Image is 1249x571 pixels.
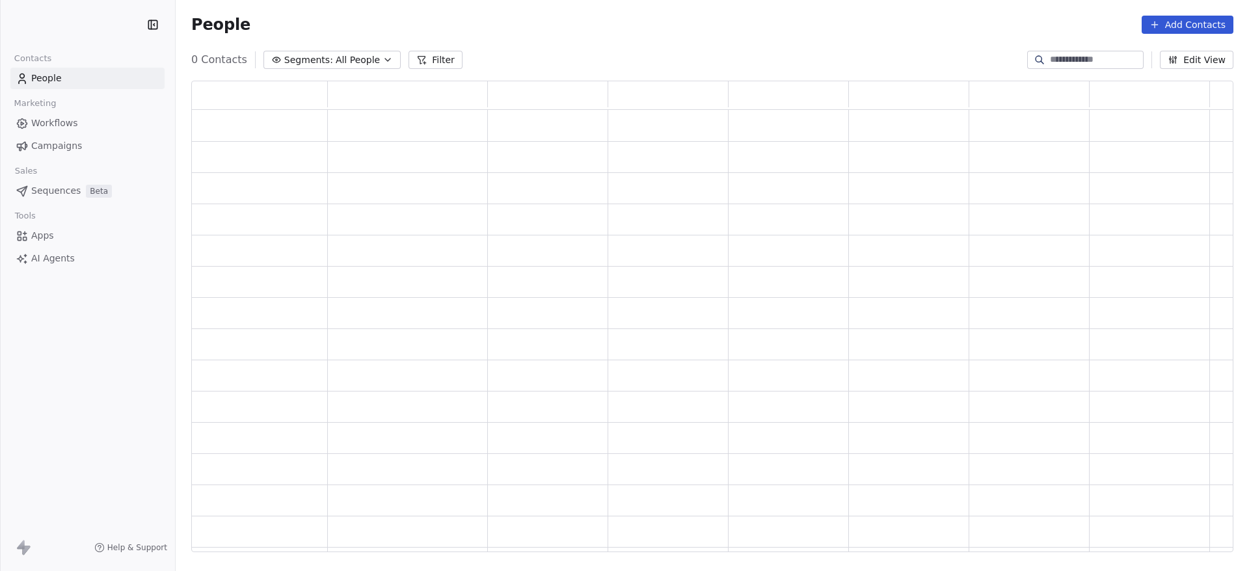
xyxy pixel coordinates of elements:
span: All People [336,53,380,67]
button: Filter [409,51,463,69]
span: Beta [86,185,112,198]
button: Edit View [1160,51,1233,69]
a: People [10,68,165,89]
span: Tools [9,206,41,226]
a: Campaigns [10,135,165,157]
a: Help & Support [94,542,167,553]
span: AI Agents [31,252,75,265]
span: Help & Support [107,542,167,553]
span: People [191,15,250,34]
a: Apps [10,225,165,246]
span: Segments: [284,53,333,67]
span: Sales [9,161,43,181]
span: Campaigns [31,139,82,153]
a: AI Agents [10,248,165,269]
span: Apps [31,229,54,243]
button: Add Contacts [1142,16,1233,34]
span: Marketing [8,94,62,113]
span: Workflows [31,116,78,130]
a: Workflows [10,113,165,134]
span: 0 Contacts [191,52,247,68]
span: People [31,72,62,85]
span: Contacts [8,49,57,68]
span: Sequences [31,184,81,198]
a: SequencesBeta [10,180,165,202]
